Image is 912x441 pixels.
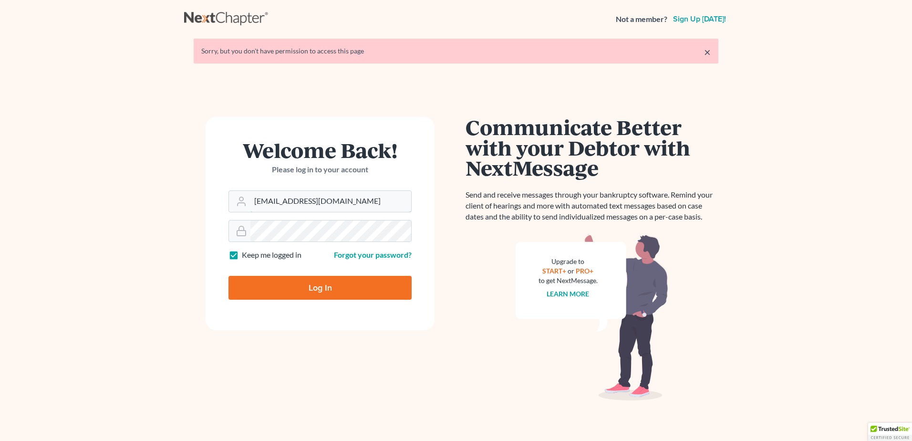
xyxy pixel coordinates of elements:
[616,14,667,25] strong: Not a member?
[868,423,912,441] div: TrustedSite Certified
[516,234,668,401] img: nextmessage_bg-59042aed3d76b12b5cd301f8e5b87938c9018125f34e5fa2b7a6b67550977c72.svg
[543,267,567,275] a: START+
[539,257,598,266] div: Upgrade to
[671,15,728,23] a: Sign up [DATE]!
[539,276,598,285] div: to get NextMessage.
[250,191,411,212] input: Email Address
[228,164,412,175] p: Please log in to your account
[466,189,718,222] p: Send and receive messages through your bankruptcy software. Remind your client of hearings and mo...
[228,276,412,300] input: Log In
[547,290,590,298] a: Learn more
[466,117,718,178] h1: Communicate Better with your Debtor with NextMessage
[201,46,711,56] div: Sorry, but you don't have permission to access this page
[568,267,575,275] span: or
[228,140,412,160] h1: Welcome Back!
[334,250,412,259] a: Forgot your password?
[704,46,711,58] a: ×
[242,250,301,261] label: Keep me logged in
[576,267,594,275] a: PRO+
